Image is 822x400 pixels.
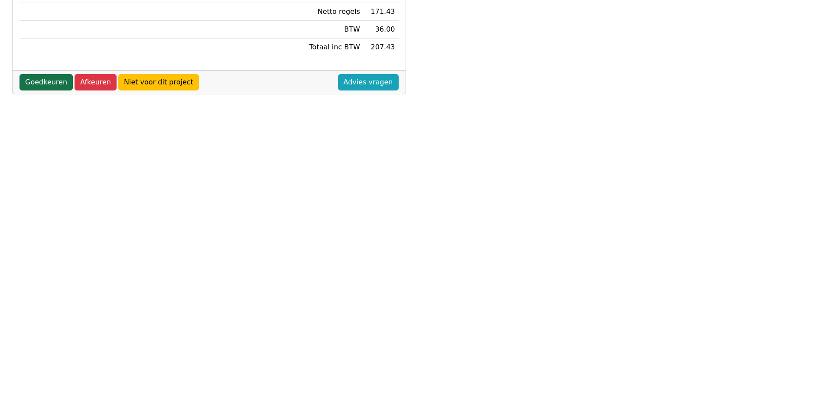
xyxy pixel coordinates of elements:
[277,3,364,21] td: Netto regels
[338,74,399,90] a: Advies vragen
[118,74,199,90] a: Niet voor dit project
[75,74,117,90] a: Afkeuren
[364,21,399,39] td: 36.00
[364,3,399,21] td: 171.43
[277,39,364,56] td: Totaal inc BTW
[19,74,73,90] a: Goedkeuren
[277,21,364,39] td: BTW
[364,39,399,56] td: 207.43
